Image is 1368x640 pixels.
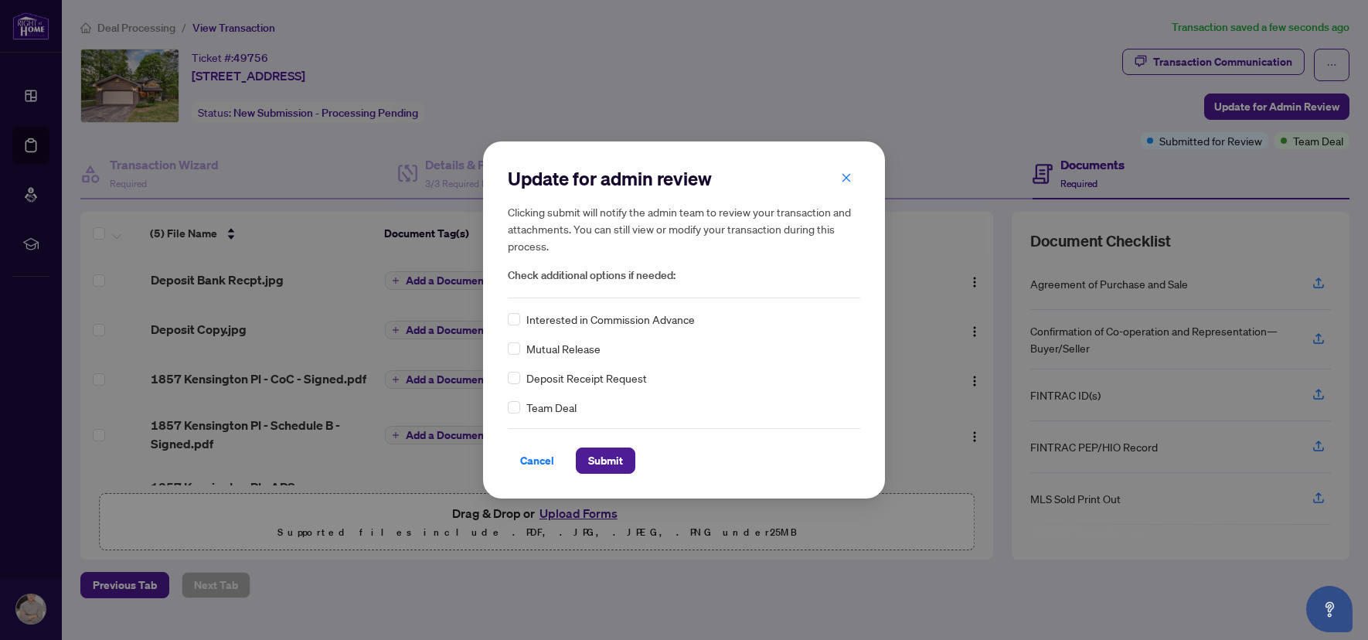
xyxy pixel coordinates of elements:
[508,448,567,474] button: Cancel
[841,172,852,183] span: close
[520,448,554,473] span: Cancel
[526,369,647,386] span: Deposit Receipt Request
[508,203,860,254] h5: Clicking submit will notify the admin team to review your transaction and attachments. You can st...
[508,267,860,284] span: Check additional options if needed:
[508,166,860,191] h2: Update for admin review
[526,340,601,357] span: Mutual Release
[1306,586,1353,632] button: Open asap
[526,311,695,328] span: Interested in Commission Advance
[576,448,635,474] button: Submit
[526,399,577,416] span: Team Deal
[588,448,623,473] span: Submit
